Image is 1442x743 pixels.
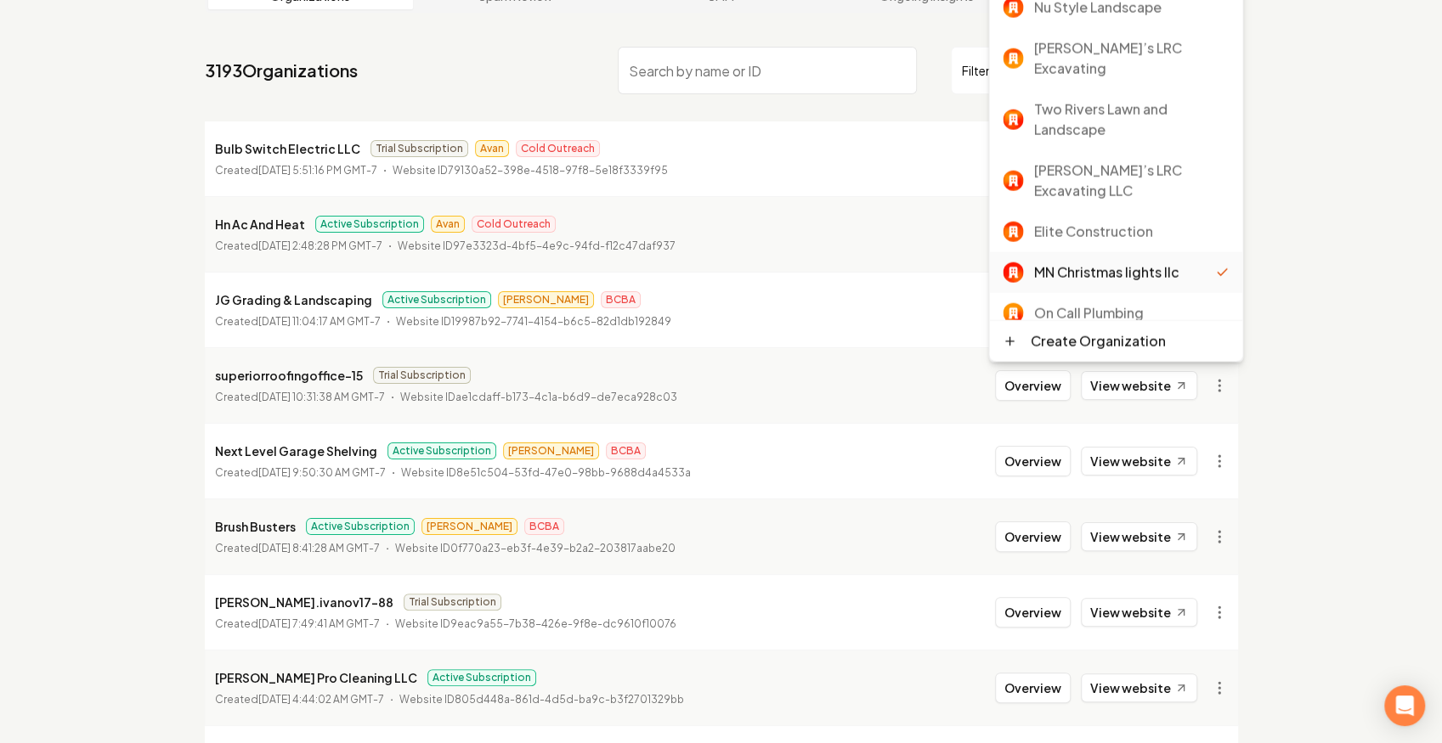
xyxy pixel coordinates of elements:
[205,59,358,82] a: 3193Organizations
[215,691,384,708] p: Created
[215,162,377,179] p: Created
[215,365,363,386] p: superiorroofingoffice-15
[258,164,377,177] time: [DATE] 5:51:16 PM GMT-7
[1003,303,1023,324] img: On Call Plumbing
[373,367,471,384] span: Trial Subscription
[215,540,380,557] p: Created
[258,239,382,252] time: [DATE] 2:48:28 PM GMT-7
[1033,99,1229,140] div: Two Rivers Lawn and Landscape
[516,140,600,157] span: Cold Outreach
[401,464,691,481] p: Website ID 8e51c504-53fd-47e0-98bb-9688d4a4533a
[995,673,1071,703] button: Overview
[215,667,417,688] p: [PERSON_NAME] Pro Cleaning LLC
[215,238,382,255] p: Created
[1003,110,1023,130] img: Two Rivers Lawn and Landscape
[1003,222,1023,242] img: Elite Construction
[1033,38,1229,79] div: [PERSON_NAME]’s LRC Excavating
[215,138,360,159] p: Bulb Switch Electric LLC
[1081,522,1197,551] a: View website
[215,441,377,461] p: Next Level Garage Shelving
[215,214,305,234] p: Hn Ac And Heat
[472,216,556,233] span: Cold Outreach
[618,47,917,94] input: Search by name or ID
[1081,371,1197,400] a: View website
[1081,447,1197,476] a: View website
[475,140,509,157] span: Avan
[215,290,372,310] p: JG Grading & Landscaping
[1003,48,1023,69] img: Ruben’s LRC Excavating
[258,391,385,403] time: [DATE] 10:31:38 AM GMT-7
[1033,262,1215,283] div: MN Christmas lights llc
[393,162,668,179] p: Website ID 79130a52-398e-4518-97f8-5e18f3339f95
[370,140,468,157] span: Trial Subscription
[258,315,381,328] time: [DATE] 11:04:17 AM GMT-7
[258,542,380,554] time: [DATE] 8:41:28 AM GMT-7
[400,389,677,406] p: Website ID ae1cdaff-b173-4c1a-b6d9-de7eca928c03
[398,238,676,255] p: Website ID 97e3323d-4bf5-4e9c-94fd-f12c47daf937
[524,518,564,535] span: BCBA
[215,592,393,612] p: [PERSON_NAME].ivanov17-88
[258,466,386,479] time: [DATE] 9:50:30 AM GMT-7
[395,616,676,633] p: Website ID 9eac9a55-7b38-426e-9f8e-dc9610f10076
[306,518,415,535] span: Active Subscription
[1003,171,1023,191] img: Ruben’s LRC Excavating LLC
[1081,598,1197,627] a: View website
[215,389,385,406] p: Created
[315,216,424,233] span: Active Subscription
[258,693,384,706] time: [DATE] 4:44:02 AM GMT-7
[1384,685,1425,726] div: Open Intercom Messenger
[215,464,386,481] p: Created
[215,616,380,633] p: Created
[503,442,599,459] span: [PERSON_NAME]
[382,291,491,308] span: Active Subscription
[498,291,594,308] span: [PERSON_NAME]
[1081,673,1197,702] a: View website
[431,216,465,233] span: Avan
[606,442,646,459] span: BCBA
[995,521,1071,552] button: Overview
[1003,262,1023,283] img: MN Christmas lights llc
[995,446,1071,476] button: Overview
[1033,222,1229,242] div: Elite Construction
[427,669,536,686] span: Active Subscription
[396,313,671,330] p: Website ID 19987b92-7741-4154-b6c5-82d1db192849
[387,442,496,459] span: Active Subscription
[395,540,676,557] p: Website ID 0f770a23-eb3f-4e39-b2a2-203817aabe20
[421,518,517,535] span: [PERSON_NAME]
[995,370,1071,401] button: Overview
[404,594,501,611] span: Trial Subscription
[1033,303,1229,324] div: On Call Plumbing
[215,313,381,330] p: Created
[399,691,684,708] p: Website ID 805d448a-861d-4d5d-ba9c-b3f2701329bb
[1030,331,1165,352] div: Create Organization
[215,516,296,537] p: Brush Busters
[258,617,380,630] time: [DATE] 7:49:41 AM GMT-7
[1033,160,1229,201] div: [PERSON_NAME]’s LRC Excavating LLC
[995,597,1071,628] button: Overview
[601,291,641,308] span: BCBA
